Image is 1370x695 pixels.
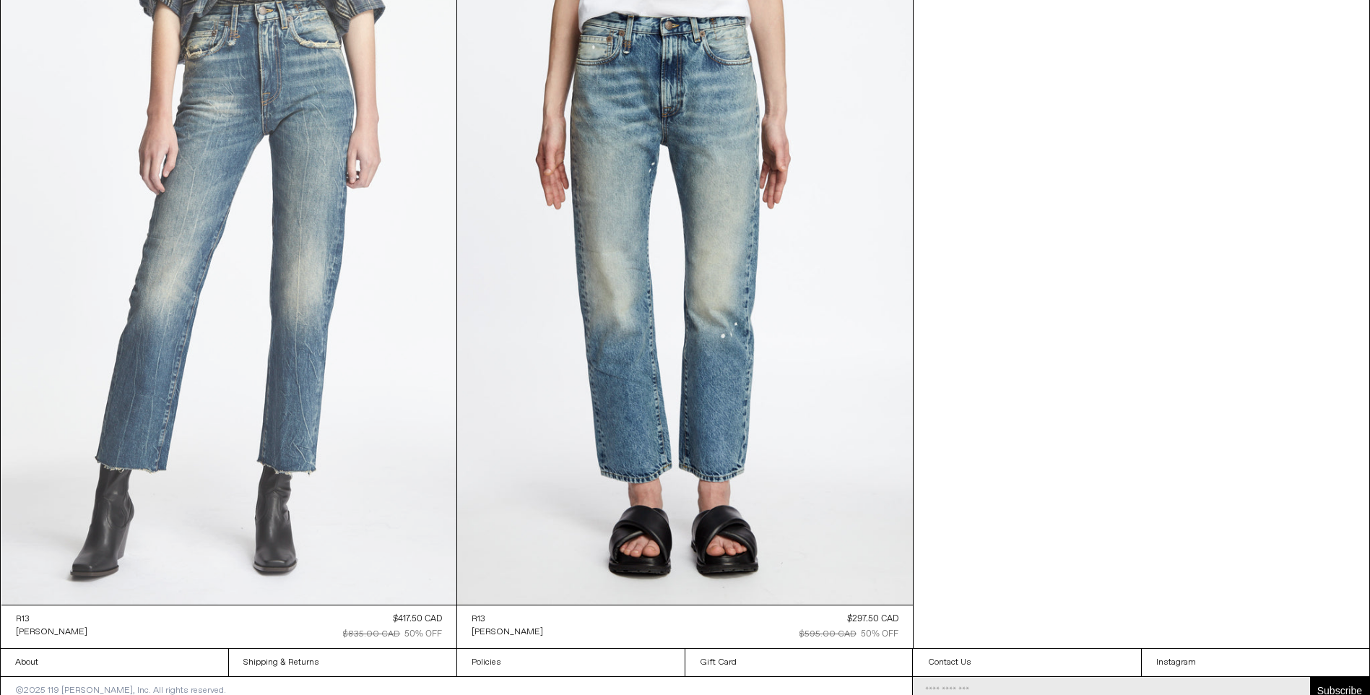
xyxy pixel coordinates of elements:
a: About [1,649,228,676]
div: R13 [472,613,485,626]
a: Contact Us [914,649,1141,676]
a: R13 [472,613,543,626]
div: $835.00 CAD [343,628,400,641]
a: [PERSON_NAME] [16,626,87,639]
a: R13 [16,613,87,626]
div: R13 [16,613,30,626]
div: $595.00 CAD [799,628,857,641]
div: $297.50 CAD [847,613,898,626]
a: Shipping & Returns [229,649,456,676]
a: Instagram [1142,649,1369,676]
a: [PERSON_NAME] [472,626,543,639]
div: 50% OFF [404,628,442,641]
a: Gift Card [685,649,913,676]
div: 50% OFF [861,628,898,641]
a: Policies [457,649,685,676]
div: $417.50 CAD [393,613,442,626]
